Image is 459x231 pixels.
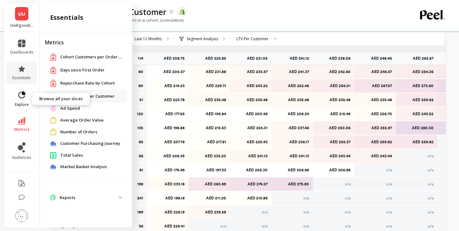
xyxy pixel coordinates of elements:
[428,196,433,200] span: n/a
[60,140,122,147] a: Customer Purchasing Journey
[428,224,433,228] span: n/a
[345,182,351,186] span: n/a
[234,111,268,116] p: AED 200.49
[262,210,268,214] span: n/a
[60,164,107,170] span: Market Basket Analysis
[137,125,143,130] p: 135
[60,129,97,135] span: Number of Orders
[262,224,268,228] span: n/a
[276,125,309,130] p: AED 237.46
[234,69,268,74] p: AED 235.57
[386,196,392,200] span: n/a
[317,139,351,145] p: AED 255.37
[317,69,351,74] p: AED 242.60
[60,80,115,86] span: Repurchase Rate by Cohort
[60,152,83,159] span: Total Sales
[386,224,392,228] span: n/a
[151,139,185,145] p: AED 207.76
[45,39,127,46] h2: Metrics
[10,50,33,55] span: dashboards
[276,97,309,102] p: AED 235.48
[400,139,433,145] p: AED 259.82
[137,111,143,116] p: 120
[386,182,392,186] span: n/a
[371,56,396,61] p: AED 248.45
[359,83,392,88] p: AED 267.57
[138,56,147,61] p: 114
[151,69,185,74] p: AED 200.57
[151,168,185,173] p: AED 179.49
[428,210,433,214] span: n/a
[290,56,313,61] p: AED 241.12
[164,56,189,61] p: AED 208.75
[139,224,143,229] p: 36
[193,182,226,187] p: AED 260.89
[135,36,162,41] p: Last 12 Months
[400,111,433,116] p: AED 243.52
[359,139,392,145] p: AED 259.82
[345,196,351,200] span: n/a
[137,210,143,215] p: 199
[60,93,115,100] span: Average LTV per Customer
[60,117,104,123] span: Average Order Value
[50,53,56,61] img: navigation item icon
[359,153,392,159] p: AED 243.44
[234,97,268,102] p: AED 235.48
[276,139,309,145] p: AED 236.17
[151,210,185,215] p: AED 226.19
[234,182,268,187] p: AED 274.27
[400,97,433,102] p: AED 259.56
[12,155,31,160] span: audiences
[276,111,309,116] p: AED 208.34
[151,153,185,159] p: AED 208.35
[234,153,268,159] p: AED 241.13
[60,129,122,135] a: Number of Orders
[317,111,351,116] p: AED 215.49
[138,83,143,88] p: 90
[151,196,185,201] p: AED 198.16
[179,9,185,15] img: api.shopify.svg
[234,196,268,201] p: AED 215.86
[193,210,226,215] p: AED 239.58
[50,152,56,159] img: navigation item icon
[359,111,392,116] p: AED 226.70
[193,97,226,102] p: AED 235.48
[14,127,30,132] span: metrics
[138,69,143,74] p: 80
[151,182,185,187] p: AED 233.18
[60,105,122,112] a: Ad Spend
[60,67,105,73] span: Days since First Order
[60,80,122,86] a: Repurchase Rate by Cohort
[386,210,392,214] span: n/a
[139,97,143,102] p: 51
[60,54,124,60] a: Cohort Customers per Order Count
[151,97,185,102] p: AED 223.78
[276,69,309,74] p: AED 241.37
[50,66,56,74] img: navigation item icon
[345,224,351,228] span: n/a
[428,168,433,172] span: n/a
[60,67,122,73] a: Days since First Order
[317,125,351,130] p: AED 250.06
[50,13,83,22] h2: essentials
[50,117,56,123] img: navigation item icon
[400,69,433,74] p: AED 254.36
[345,210,351,214] span: n/a
[50,79,56,87] img: navigation item icon
[18,10,25,18] span: UU
[236,36,269,42] div: LTV Per Customer
[303,196,309,200] span: n/a
[303,210,309,214] span: n/a
[151,224,185,229] p: AED 229.41
[276,83,309,88] p: AED 252.46
[137,182,143,187] p: 198
[220,224,226,228] span: n/a
[400,125,433,130] p: AED 280.30
[187,36,218,41] p: Segment Analysis
[10,23,33,28] p: Undrgoods UAE
[276,182,309,187] p: AED 275.80
[303,224,309,228] span: n/a
[234,83,268,88] p: AED 243.22
[234,125,268,130] p: AED 224.31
